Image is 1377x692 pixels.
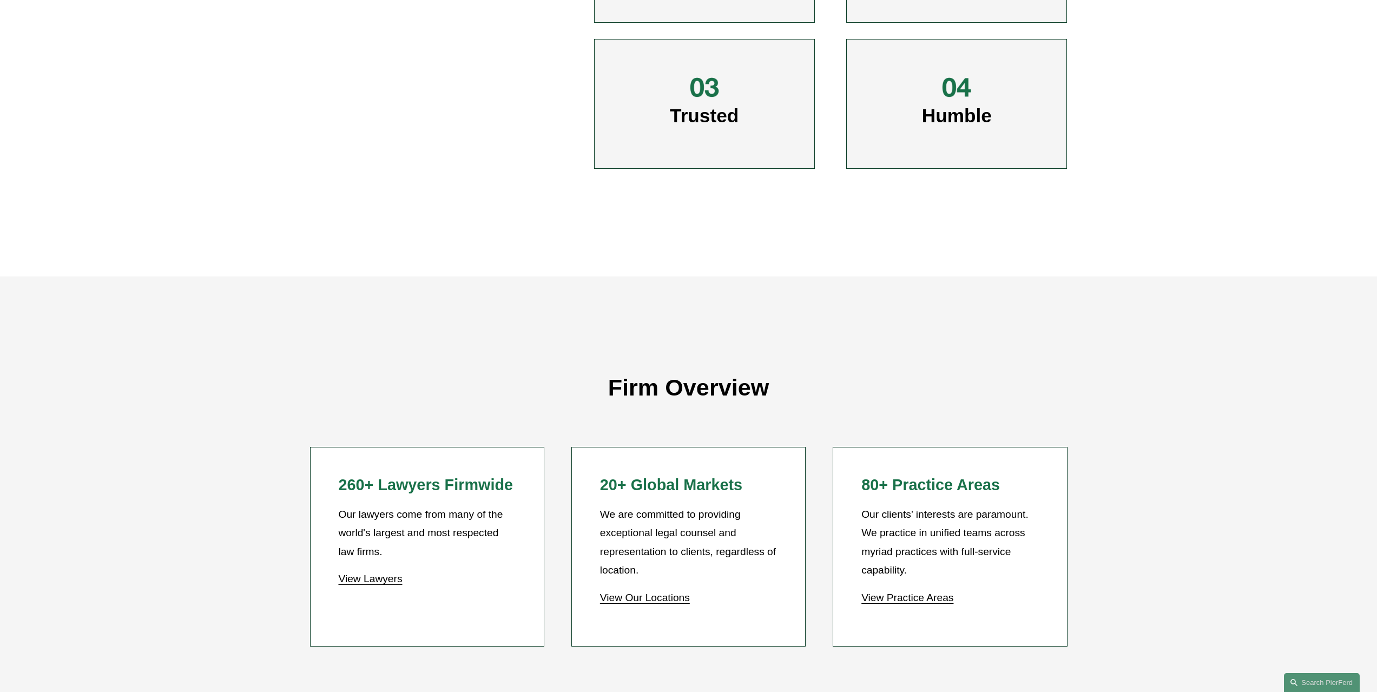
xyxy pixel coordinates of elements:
[600,505,777,580] p: We are committed to providing exceptional legal counsel and representation to clients, regardless...
[1284,673,1360,692] a: Search this site
[338,476,515,495] h2: 260+ Lawyers Firmwide
[338,505,515,562] p: Our lawyers come from many of the world's largest and most respected law firms.
[922,105,992,126] span: Humble
[861,592,953,603] a: View Practice Areas
[600,592,690,603] a: View Our Locations
[338,573,402,584] a: View Lawyers
[670,105,739,126] span: Trusted
[861,476,1038,495] h2: 80+ Practice Areas
[310,367,1068,409] p: Firm Overview
[600,476,777,495] h2: 20+ Global Markets
[861,505,1038,580] p: Our clients’ interests are paramount. We practice in unified teams across myriad practices with f...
